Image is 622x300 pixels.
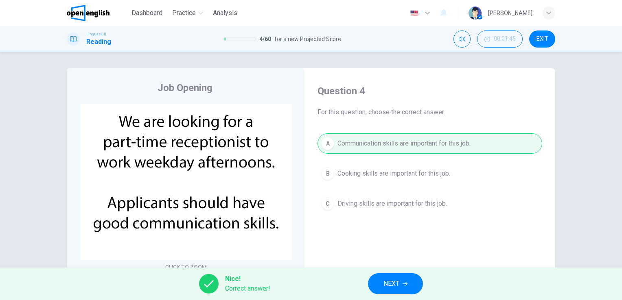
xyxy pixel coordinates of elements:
span: Dashboard [131,8,162,18]
button: EXIT [529,30,555,48]
img: Profile picture [469,7,482,20]
span: 4 / 60 [259,34,271,44]
h1: Reading [86,37,111,47]
h4: Question 4 [318,85,542,98]
div: Mute [453,30,471,48]
span: EXIT [537,36,548,42]
span: Correct answer! [225,284,270,293]
button: Practice [169,6,206,20]
button: 00:01:45 [477,30,523,48]
img: undefined [80,104,292,260]
button: Dashboard [128,6,166,20]
span: Practice [172,8,196,18]
button: Analysis [210,6,241,20]
button: CLICK TO ZOOM [162,262,210,273]
span: for a new Projected Score [274,34,341,44]
img: en [409,10,419,16]
div: Hide [477,30,523,48]
span: Linguaskill [86,31,106,37]
span: Nice! [225,274,270,284]
span: For this question, choose the correct answer. [318,107,542,117]
button: NEXT [368,273,423,294]
a: OpenEnglish logo [67,5,128,21]
h4: Job Opening [158,81,212,94]
span: NEXT [383,278,399,289]
span: 00:01:45 [494,36,516,42]
div: [PERSON_NAME] [488,8,532,18]
span: Analysis [213,8,237,18]
img: OpenEnglish logo [67,5,110,21]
